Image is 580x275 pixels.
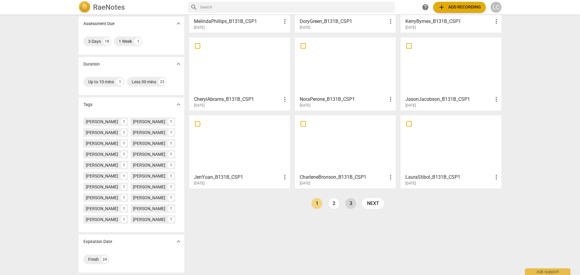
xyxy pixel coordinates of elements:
div: 1 [121,140,127,147]
div: 1 [121,129,127,136]
div: 1 [168,151,174,158]
span: more_vert [281,96,288,103]
span: more_vert [493,96,500,103]
span: [DATE] [300,181,310,186]
p: Expiration Date [83,238,112,245]
span: expand_more [175,60,182,68]
div: 18 [103,38,111,45]
a: Page 1 is your current page [311,198,322,209]
div: 1 [168,184,174,190]
span: [DATE] [300,25,310,30]
p: Tags [83,101,92,108]
div: 1 Week [119,38,132,44]
div: [PERSON_NAME] [133,216,165,222]
div: 1 [121,216,127,223]
div: 1 [121,205,127,212]
h3: CharleneBronson_B131B_CSP1 [300,174,387,181]
span: more_vert [493,18,500,25]
h3: LauraStibol_B131B_CSP1 [405,174,493,181]
div: [PERSON_NAME] [133,162,165,168]
span: [DATE] [405,25,416,30]
div: [PERSON_NAME] [133,130,165,136]
span: [DATE] [194,103,205,108]
div: Less 30 mins [132,79,156,85]
span: [DATE] [405,181,416,186]
button: Show more [174,237,183,246]
div: 24 [101,256,108,263]
div: [PERSON_NAME] [86,206,118,212]
div: [PERSON_NAME] [133,195,165,201]
div: Fresh [88,256,99,262]
p: Duration [83,61,100,67]
div: 1 [121,184,127,190]
div: 1 [134,38,142,45]
span: more_vert [387,174,394,181]
div: 1 [168,205,174,212]
h3: DoryGreen_B131B_CSP1 [300,18,387,25]
a: CharleneBronson_B131B_CSP1[DATE] [297,117,394,186]
div: 1 [168,162,174,168]
span: [DATE] [405,103,416,108]
a: JasonJacobson_B131B_CSP1[DATE] [403,40,499,108]
a: LauraStibol_B131B_CSP1[DATE] [403,117,499,186]
h3: NoraPerone_B131B_CSP1 [300,96,387,103]
a: Page 3 [345,198,356,209]
div: [PERSON_NAME] [133,151,165,157]
span: Add recording [438,4,481,11]
a: Help [420,2,431,13]
div: [PERSON_NAME] [86,173,118,179]
div: [PERSON_NAME] [133,206,165,212]
img: Logo [79,1,91,13]
div: 1 [168,129,174,136]
div: 1 [121,118,127,125]
div: 3 Days [88,38,101,44]
div: [PERSON_NAME] [133,140,165,146]
h3: CherylAbrams_B131B_CSP1 [194,96,281,103]
div: [PERSON_NAME] [86,184,118,190]
div: [PERSON_NAME] [86,140,118,146]
div: 1 [121,151,127,158]
h3: KerryByrnes_B131B_CSP1 [405,18,493,25]
button: LC [491,2,501,13]
div: [PERSON_NAME] [86,130,118,136]
div: Up to 10 mins [88,79,114,85]
h3: MelindaPhillips_B131B_CSP1 [194,18,281,25]
input: Search [200,2,392,12]
span: help [422,4,429,11]
a: NoraPerone_B131B_CSP1[DATE] [297,40,394,108]
div: 23 [159,78,166,85]
div: 1 [121,173,127,179]
span: more_vert [281,174,288,181]
a: CherylAbrams_B131B_CSP1[DATE] [191,40,288,108]
div: [PERSON_NAME] [86,216,118,222]
div: [PERSON_NAME] [86,162,118,168]
a: JenYuan_B131B_CSP1[DATE] [191,117,288,186]
button: Upload [433,2,486,13]
span: expand_more [175,101,182,108]
h3: JasonJacobson_B131B_CSP1 [405,96,493,103]
span: search [190,4,198,11]
div: 1 [168,194,174,201]
span: [DATE] [194,181,205,186]
span: add [438,4,445,11]
div: 1 [168,118,174,125]
span: more_vert [281,18,288,25]
a: LogoRaeNotes [79,1,183,13]
div: 1 [116,78,124,85]
span: more_vert [387,96,394,103]
div: [PERSON_NAME] [86,119,118,125]
span: more_vert [493,174,500,181]
h3: JenYuan_B131B_CSP1 [194,174,281,181]
div: 1 [121,162,127,168]
span: [DATE] [194,25,205,30]
button: Show more [174,59,183,69]
button: Show more [174,19,183,28]
div: [PERSON_NAME] [86,195,118,201]
h2: RaeNotes [93,3,125,11]
div: [PERSON_NAME] [133,184,165,190]
div: [PERSON_NAME] [86,151,118,157]
div: [PERSON_NAME] [133,119,165,125]
div: Ask support [525,268,570,275]
span: expand_more [175,20,182,27]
